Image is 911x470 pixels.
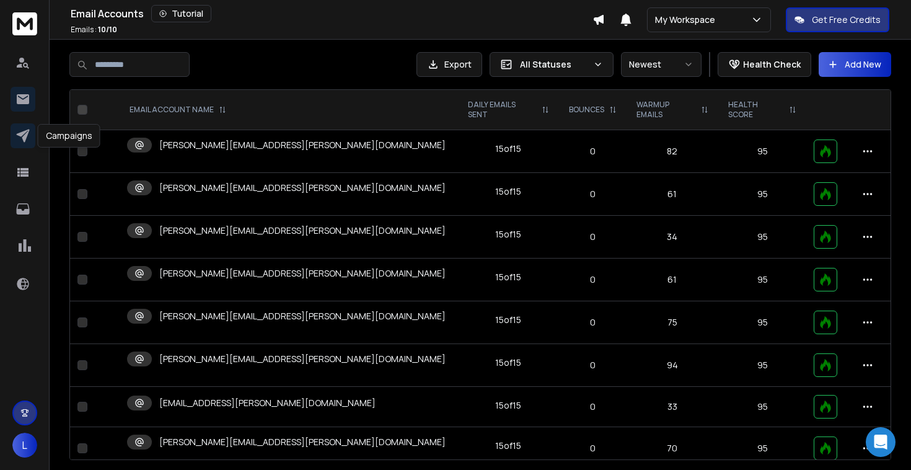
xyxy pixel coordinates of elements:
td: 33 [627,387,719,427]
td: 82 [627,130,719,173]
div: 15 of 15 [495,143,521,155]
p: [EMAIL_ADDRESS][PERSON_NAME][DOMAIN_NAME] [159,397,376,409]
div: EMAIL ACCOUNT NAME [130,105,226,115]
button: Get Free Credits [786,7,889,32]
td: 61 [627,173,719,216]
p: [PERSON_NAME][EMAIL_ADDRESS][PERSON_NAME][DOMAIN_NAME] [159,267,446,280]
div: 15 of 15 [495,314,521,326]
span: 10 / 10 [98,24,117,35]
td: 94 [627,344,719,387]
p: [PERSON_NAME][EMAIL_ADDRESS][PERSON_NAME][DOMAIN_NAME] [159,182,446,194]
td: 95 [718,130,806,173]
p: 0 [566,401,619,413]
p: 0 [566,316,619,329]
td: 95 [718,216,806,259]
div: 15 of 15 [495,440,521,452]
p: WARMUP EMAILS [636,100,697,120]
div: 15 of 15 [495,185,521,198]
td: 95 [718,427,806,470]
p: 0 [566,145,619,157]
p: All Statuses [520,58,588,71]
div: 15 of 15 [495,228,521,241]
div: Campaigns [38,124,100,148]
td: 95 [718,344,806,387]
p: [PERSON_NAME][EMAIL_ADDRESS][PERSON_NAME][DOMAIN_NAME] [159,436,446,448]
td: 95 [718,301,806,344]
p: HEALTH SCORE [728,100,784,120]
p: [PERSON_NAME][EMAIL_ADDRESS][PERSON_NAME][DOMAIN_NAME] [159,139,446,151]
p: 0 [566,188,619,200]
p: 0 [566,273,619,286]
p: My Workspace [655,14,720,26]
button: Tutorial [151,5,211,22]
td: 95 [718,259,806,301]
td: 75 [627,301,719,344]
div: Email Accounts [71,5,592,22]
p: BOUNCES [569,105,604,115]
td: 70 [627,427,719,470]
p: Get Free Credits [812,14,881,26]
div: 15 of 15 [495,357,521,369]
div: 15 of 15 [495,271,521,283]
button: Newest [621,52,702,77]
p: [PERSON_NAME][EMAIL_ADDRESS][PERSON_NAME][DOMAIN_NAME] [159,224,446,237]
button: L [12,433,37,458]
div: 15 of 15 [495,399,521,412]
td: 95 [718,387,806,427]
p: 0 [566,231,619,243]
td: 95 [718,173,806,216]
div: Open Intercom Messenger [866,427,896,457]
button: Export [416,52,482,77]
p: Emails : [71,25,117,35]
p: [PERSON_NAME][EMAIL_ADDRESS][PERSON_NAME][DOMAIN_NAME] [159,310,446,322]
td: 61 [627,259,719,301]
button: Health Check [718,52,811,77]
p: DAILY EMAILS SENT [468,100,537,120]
p: [PERSON_NAME][EMAIL_ADDRESS][PERSON_NAME][DOMAIN_NAME] [159,353,446,365]
p: 0 [566,359,619,371]
td: 34 [627,216,719,259]
p: Health Check [743,58,801,71]
button: Add New [819,52,891,77]
p: 0 [566,442,619,454]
